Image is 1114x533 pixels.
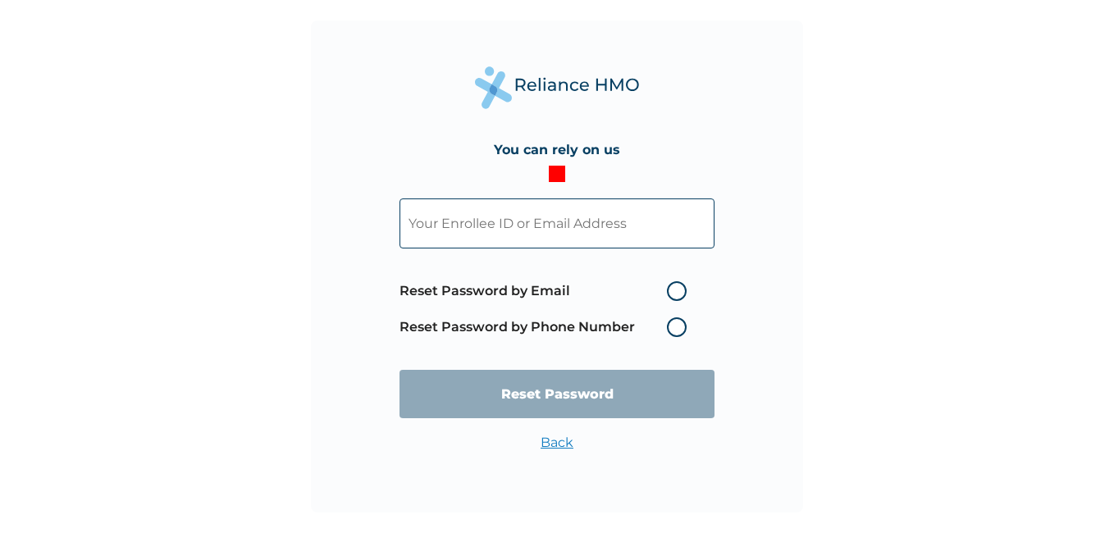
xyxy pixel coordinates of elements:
[541,435,573,450] a: Back
[475,66,639,108] img: Reliance Health's Logo
[494,142,620,157] h4: You can rely on us
[399,317,695,337] label: Reset Password by Phone Number
[399,370,715,418] input: Reset Password
[399,273,695,345] span: Password reset method
[399,281,695,301] label: Reset Password by Email
[399,198,715,248] input: Your Enrollee ID or Email Address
